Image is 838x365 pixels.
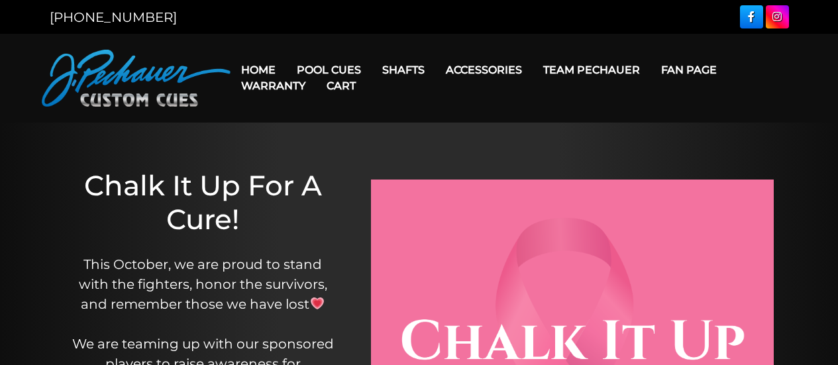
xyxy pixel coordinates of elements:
a: Accessories [435,53,533,87]
img: 💗 [311,297,324,310]
a: Home [231,53,286,87]
h1: Chalk It Up For A Cure! [70,169,337,236]
a: Pool Cues [286,53,372,87]
a: Warranty [231,69,316,103]
a: Team Pechauer [533,53,651,87]
a: Cart [316,69,366,103]
a: [PHONE_NUMBER] [50,9,177,25]
a: Fan Page [651,53,727,87]
img: Pechauer Custom Cues [42,50,231,107]
a: Shafts [372,53,435,87]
